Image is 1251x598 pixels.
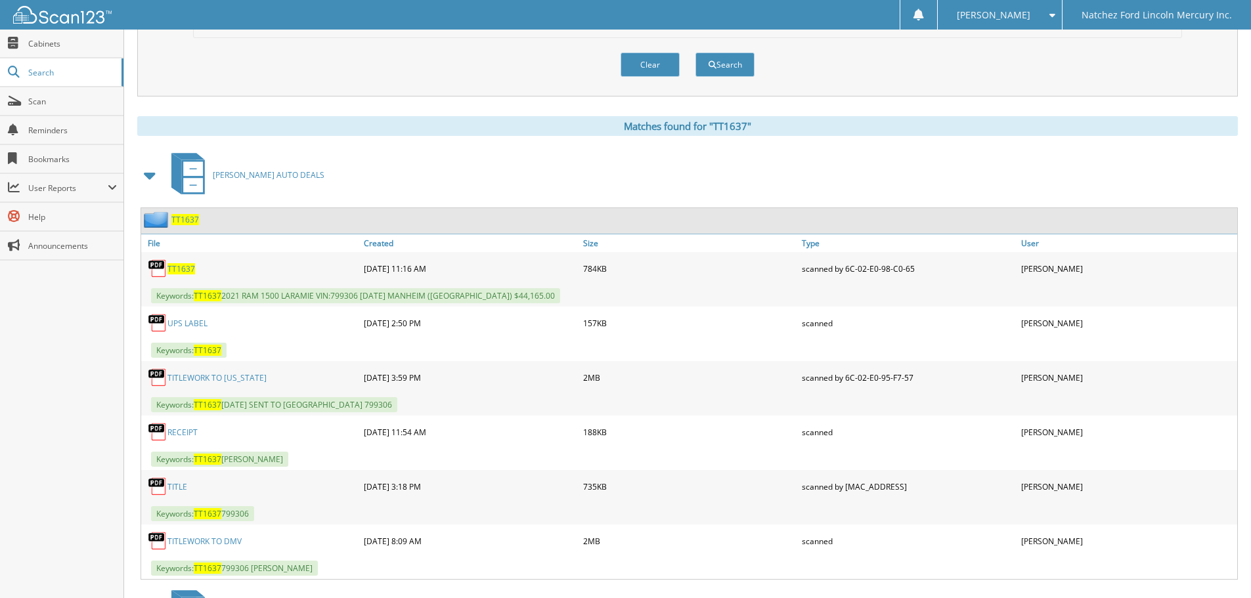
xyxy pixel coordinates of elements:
span: Bookmarks [28,154,117,165]
div: Matches found for "TT1637" [137,116,1238,136]
div: [DATE] 3:59 PM [361,364,580,391]
span: TT1637 [194,290,221,301]
img: PDF.png [148,313,167,333]
span: Keywords: 799306 [PERSON_NAME] [151,561,318,576]
a: TITLE [167,481,187,492]
img: folder2.png [144,211,171,228]
div: [PERSON_NAME] [1018,310,1237,336]
span: Cabinets [28,38,117,49]
span: [PERSON_NAME] AUTO DEALS [213,169,324,181]
span: TT1637 [194,508,221,519]
div: scanned [799,528,1018,554]
div: [DATE] 8:09 AM [361,528,580,554]
span: Keywords: 799306 [151,506,254,521]
span: Keywords: 2021 RAM 1500 LARAMIE VIN:799306 [DATE] MANHEIM ([GEOGRAPHIC_DATA]) $44,165.00 [151,288,560,303]
div: 2MB [580,364,799,391]
span: Keywords: [151,343,227,358]
span: Keywords: [PERSON_NAME] [151,452,288,467]
div: 2MB [580,528,799,554]
img: PDF.png [148,259,167,278]
a: Size [580,234,799,252]
div: scanned by 6C-02-E0-98-C0-65 [799,255,1018,282]
span: Scan [28,96,117,107]
div: [PERSON_NAME] [1018,419,1237,445]
button: Search [695,53,755,77]
div: scanned [799,310,1018,336]
a: RECEIPT [167,427,198,438]
div: [DATE] 3:18 PM [361,473,580,500]
a: TT1637 [171,214,199,225]
div: 784KB [580,255,799,282]
a: Type [799,234,1018,252]
span: TT1637 [194,399,221,410]
div: [PERSON_NAME] [1018,473,1237,500]
div: scanned [799,419,1018,445]
span: User Reports [28,182,108,194]
div: [PERSON_NAME] [1018,528,1237,554]
span: Natchez Ford Lincoln Mercury Inc. [1082,11,1232,19]
div: 735KB [580,473,799,500]
span: Search [28,67,115,78]
div: [PERSON_NAME] [1018,255,1237,282]
span: [PERSON_NAME] [957,11,1030,19]
div: [PERSON_NAME] [1018,364,1237,391]
a: File [141,234,361,252]
div: scanned by [MAC_ADDRESS] [799,473,1018,500]
div: [DATE] 2:50 PM [361,310,580,336]
a: User [1018,234,1237,252]
span: Announcements [28,240,117,251]
a: TITLEWORK TO DMV [167,536,242,547]
span: TT1637 [194,563,221,574]
div: 188KB [580,419,799,445]
span: TT1637 [194,345,221,356]
div: [DATE] 11:54 AM [361,419,580,445]
a: TITLEWORK TO [US_STATE] [167,372,267,383]
span: Keywords: [DATE] SENT TO [GEOGRAPHIC_DATA] 799306 [151,397,397,412]
a: UPS LABEL [167,318,208,329]
img: PDF.png [148,531,167,551]
div: [DATE] 11:16 AM [361,255,580,282]
span: TT1637 [194,454,221,465]
a: [PERSON_NAME] AUTO DEALS [164,149,324,201]
img: PDF.png [148,477,167,496]
img: PDF.png [148,368,167,387]
img: PDF.png [148,422,167,442]
span: Help [28,211,117,223]
div: 157KB [580,310,799,336]
span: Reminders [28,125,117,136]
a: Created [361,234,580,252]
button: Clear [621,53,680,77]
a: TT1637 [167,263,195,274]
div: scanned by 6C-02-E0-95-F7-57 [799,364,1018,391]
img: scan123-logo-white.svg [13,6,112,24]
